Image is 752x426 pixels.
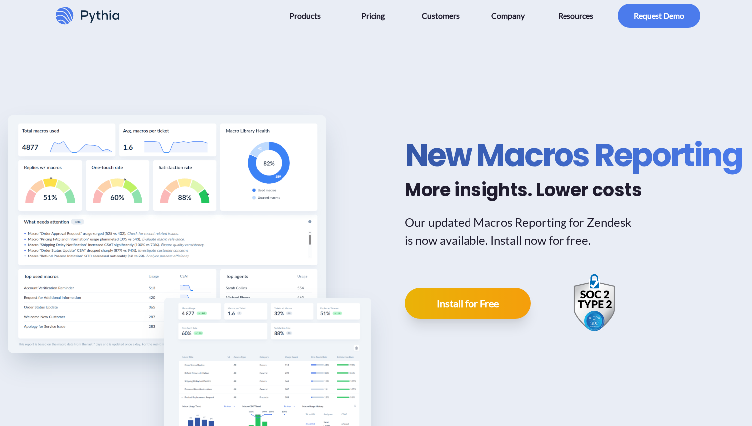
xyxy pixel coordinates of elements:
[405,179,742,201] h2: More insights. Lower costs
[361,8,385,24] span: Pricing
[570,273,618,334] a: Pythia is SOC 2 Type 2 compliant and continuously monitors its security
[570,273,618,334] img: SOC 2 Type 2
[405,213,639,249] p: Our updated Macros Reporting for Zendesk is now available. Install now for free.
[405,135,742,175] h1: New Macros Reporting
[289,8,321,24] span: Products
[558,8,593,24] span: Resources
[422,8,460,24] span: Customers
[8,115,326,353] img: Macros Reporting
[491,8,525,24] span: Company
